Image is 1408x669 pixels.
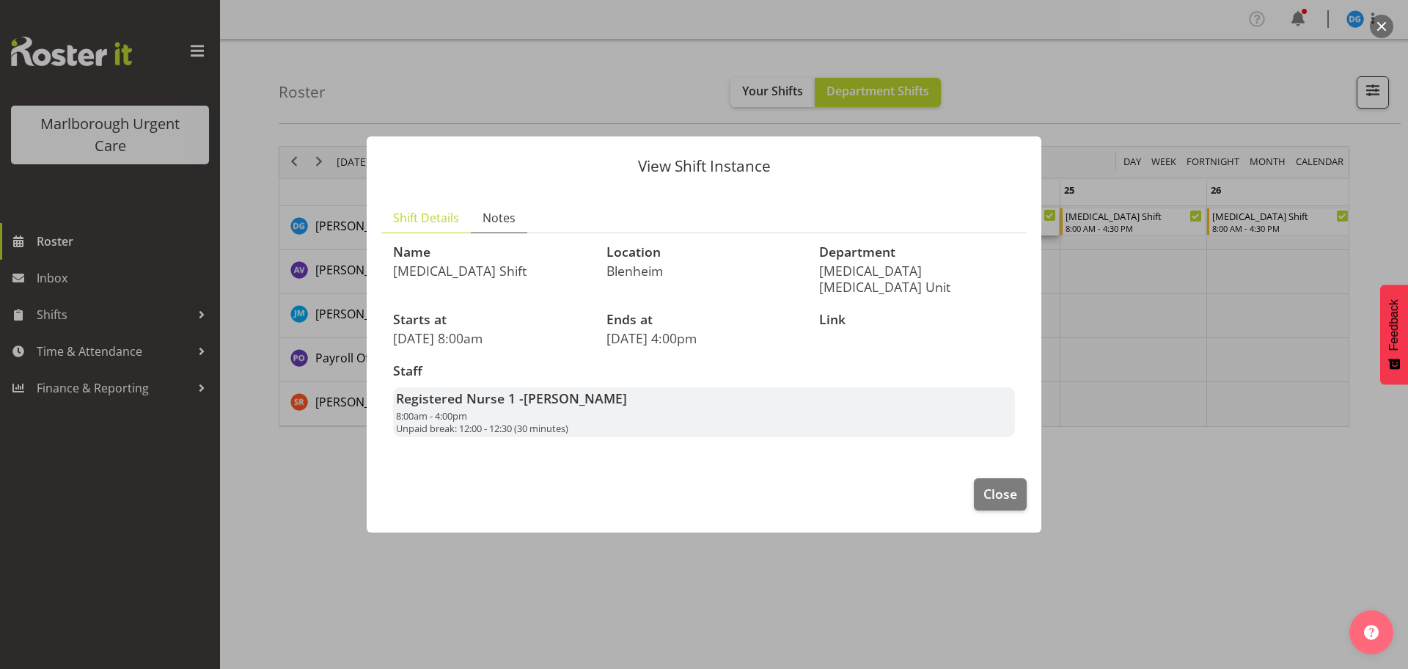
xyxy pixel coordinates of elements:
[819,245,1015,260] h3: Department
[396,409,467,423] span: 8:00am - 4:00pm
[381,158,1027,174] p: View Shift Instance
[393,312,589,327] h3: Starts at
[983,484,1017,503] span: Close
[606,330,802,346] p: [DATE] 4:00pm
[393,330,589,346] p: [DATE] 8:00am
[1380,285,1408,384] button: Feedback - Show survey
[606,312,802,327] h3: Ends at
[974,478,1027,511] button: Close
[393,209,459,227] span: Shift Details
[606,263,802,279] p: Blenheim
[1364,625,1379,640] img: help-xxl-2.png
[396,390,627,407] strong: Registered Nurse 1 -
[606,245,802,260] h3: Location
[396,423,1012,434] p: Unpaid break: 12:00 - 12:30 (30 minutes)
[1387,299,1401,351] span: Feedback
[819,263,1015,295] p: [MEDICAL_DATA] [MEDICAL_DATA] Unit
[483,209,516,227] span: Notes
[393,263,589,279] p: [MEDICAL_DATA] Shift
[393,245,589,260] h3: Name
[819,312,1015,327] h3: Link
[393,364,1015,379] h3: Staff
[524,390,627,407] span: [PERSON_NAME]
